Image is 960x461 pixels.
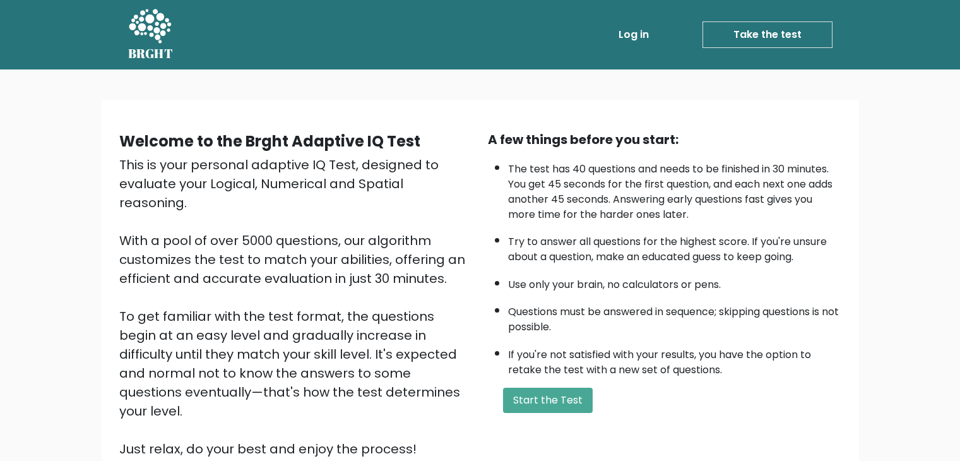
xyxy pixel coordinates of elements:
li: If you're not satisfied with your results, you have the option to retake the test with a new set ... [508,341,841,378]
h5: BRGHT [128,46,174,61]
li: Use only your brain, no calculators or pens. [508,271,841,292]
b: Welcome to the Brght Adaptive IQ Test [119,131,420,152]
a: Log in [613,22,654,47]
li: Questions must be answered in sequence; skipping questions is not possible. [508,298,841,335]
a: Take the test [702,21,833,48]
li: The test has 40 questions and needs to be finished in 30 minutes. You get 45 seconds for the firs... [508,155,841,222]
li: Try to answer all questions for the highest score. If you're unsure about a question, make an edu... [508,228,841,265]
div: This is your personal adaptive IQ Test, designed to evaluate your Logical, Numerical and Spatial ... [119,155,473,458]
a: BRGHT [128,5,174,64]
div: A few things before you start: [488,130,841,149]
button: Start the Test [503,388,593,413]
